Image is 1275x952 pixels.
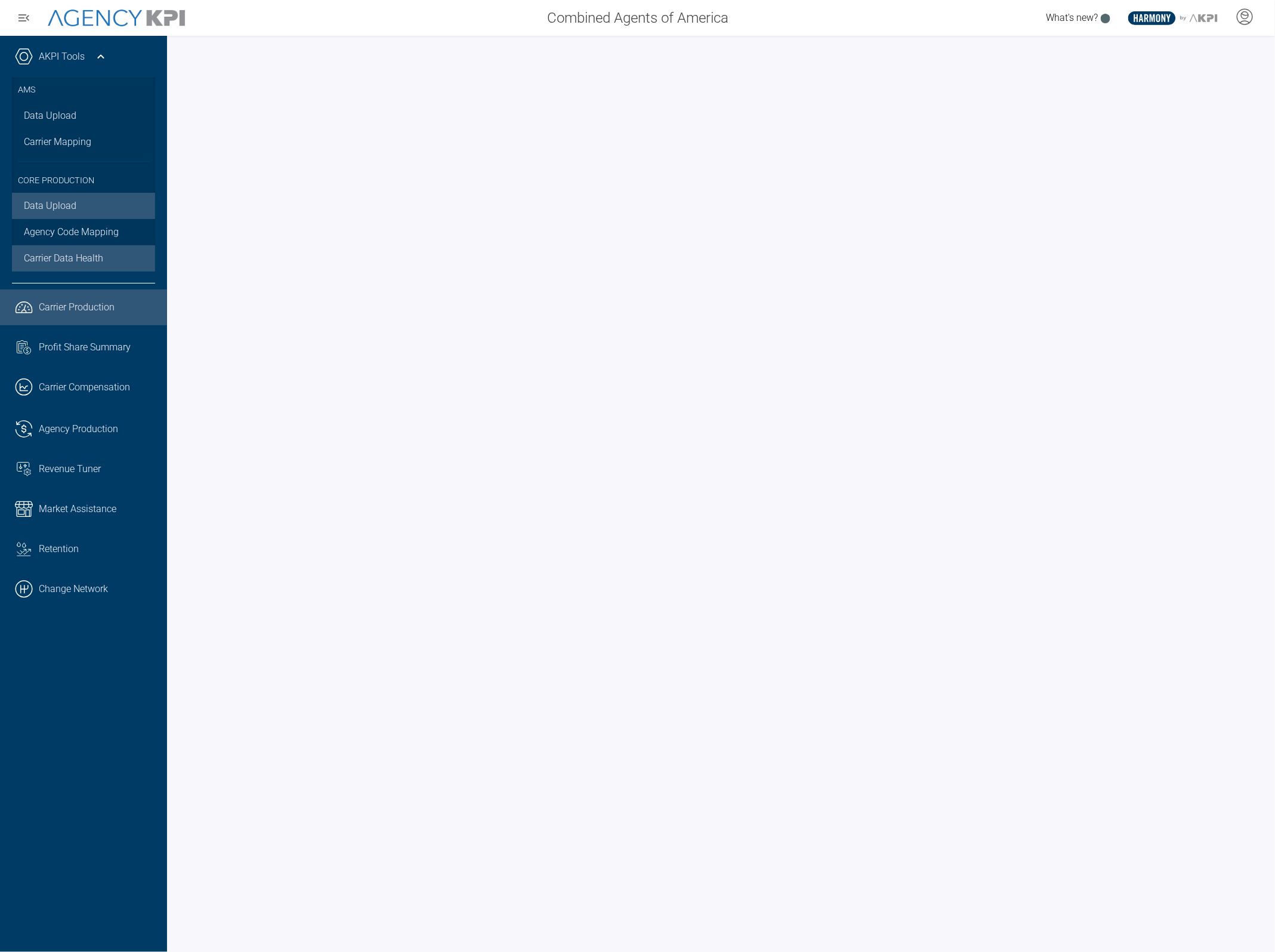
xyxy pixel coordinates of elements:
span: Agency Production [39,422,118,436]
span: Carrier Compensation [39,380,130,395]
a: Carrier Data Health [12,245,155,272]
a: Data Upload [12,103,155,129]
h3: Core Production [18,161,149,193]
span: Profit Share Summary [39,340,131,355]
span: Revenue Tuner [39,462,101,476]
span: Carrier Production [39,300,115,315]
a: Agency Code Mapping [12,219,155,245]
span: Carrier Data Health [24,251,103,266]
span: Combined Agents of America [547,7,728,29]
a: Carrier Mapping [12,129,155,155]
img: AgencyKPI [48,10,185,27]
a: AKPI Tools [39,50,85,64]
span: What's new? [1046,12,1098,23]
h3: AMS [18,78,149,103]
a: Data Upload [12,193,155,219]
div: Retention [39,542,155,556]
span: Market Assistance [39,502,116,516]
